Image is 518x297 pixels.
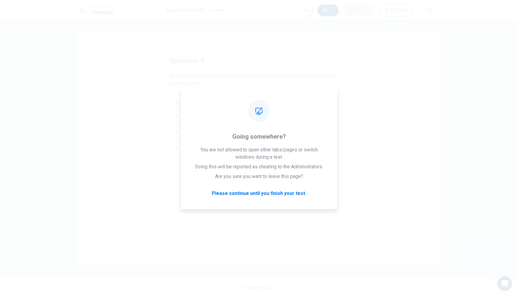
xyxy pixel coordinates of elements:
span: They were relieved the season ended. [184,129,265,136]
button: DThey were frustrated and eager to know what happens next. [169,140,349,155]
span: They found it predictable. . [184,114,240,121]
div: A [172,97,182,107]
button: Ok [317,4,339,16]
h4: question 5 [169,56,205,65]
div: Open Intercom Messenger [497,276,512,291]
div: C [172,127,182,137]
h1: Question 5 of 10 [166,7,204,14]
div: B [172,112,182,122]
button: 00:09:36 [380,4,412,16]
div: D [172,143,182,152]
span: 00:09:36 [391,8,407,13]
button: CThey were relieved the season ended. [169,125,349,140]
span: They were frustrated and eager to know what happens next. [184,144,310,151]
b: 2 points [181,81,199,86]
button: AThey were disappointed with how the season ended [169,94,349,110]
span: Level Test [92,5,113,9]
button: BThey found it predictable. . [169,110,349,125]
h1: Listening [92,9,113,16]
span: What was the man's reaction to the season finale’s cliffhanger? This question is worth . [169,73,349,87]
span: They were disappointed with how the season ended [184,98,295,106]
span: © Copyright 2025 [243,285,275,290]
